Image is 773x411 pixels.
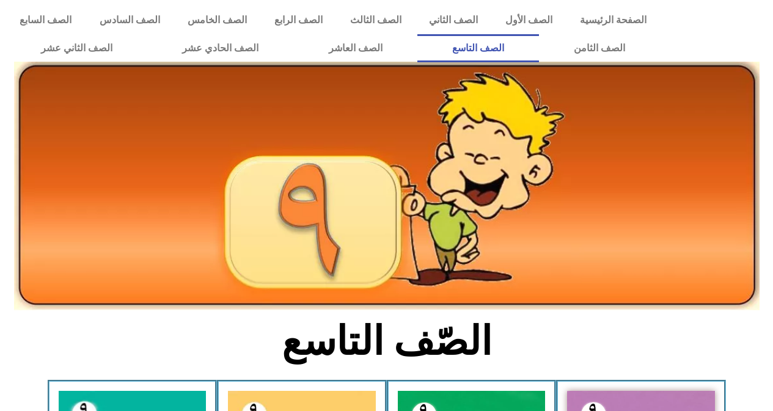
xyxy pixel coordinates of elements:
a: الصف الثامن [539,34,660,62]
a: الصف الثاني عشر [6,34,147,62]
a: الصف التاسع [417,34,539,62]
a: الصف السادس [86,6,174,34]
a: الصف الأول [491,6,566,34]
a: الصف العاشر [294,34,417,62]
a: الصف الثالث [336,6,415,34]
h2: الصّف التاسع [185,318,588,365]
a: الصف الثاني [415,6,491,34]
a: الصف الرابع [260,6,336,34]
a: الصف الحادي عشر [147,34,293,62]
a: الصف الخامس [174,6,260,34]
a: الصف السابع [6,6,86,34]
a: الصفحة الرئيسية [566,6,660,34]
